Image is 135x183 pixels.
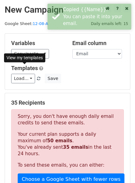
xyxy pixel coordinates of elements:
[5,5,130,15] h2: New Campaign
[18,162,117,168] p: To send these emails, you can either:
[63,6,129,27] div: Copied {{Name}}. You can paste it into your email.
[4,53,45,62] div: View my templates
[47,138,72,143] strong: 50 emails
[18,113,117,126] p: Sorry, you don't have enough daily email credits to send these emails.
[11,99,124,106] h5: 35 Recipients
[63,144,88,150] strong: 35 emails
[11,40,63,47] h5: Variables
[18,131,117,157] p: Your current plan supports a daily maximum of . You've already sent in the last 24 hours.
[104,153,135,183] iframe: Chat Widget
[11,74,35,83] a: Load...
[33,21,48,26] a: 12-08-A
[11,65,38,71] a: Templates
[11,49,49,59] a: Copy/paste...
[72,40,124,47] h5: Email column
[5,21,48,26] small: Google Sheet:
[45,74,61,83] button: Save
